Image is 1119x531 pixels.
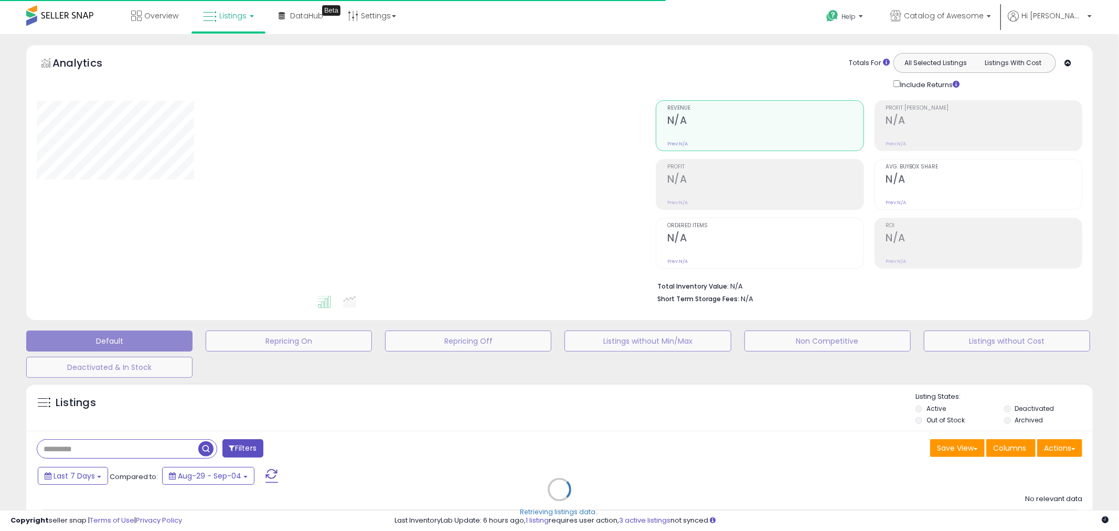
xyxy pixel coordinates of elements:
[564,331,731,352] button: Listings without Min/Max
[1008,10,1092,34] a: Hi [PERSON_NAME]
[144,10,178,21] span: Overview
[886,232,1082,246] h2: N/A
[886,223,1082,229] span: ROI
[667,105,863,111] span: Revenue
[26,357,193,378] button: Deactivated & In Stock
[206,331,372,352] button: Repricing On
[744,331,911,352] button: Non Competitive
[886,199,907,206] small: Prev: N/A
[10,516,182,526] div: seller snap | |
[657,279,1074,292] li: N/A
[667,164,863,170] span: Profit
[667,141,688,147] small: Prev: N/A
[1021,10,1084,21] span: Hi [PERSON_NAME]
[667,258,688,264] small: Prev: N/A
[657,282,729,291] b: Total Inventory Value:
[290,10,323,21] span: DataHub
[886,105,1082,111] span: Profit [PERSON_NAME]
[667,232,863,246] h2: N/A
[886,173,1082,187] h2: N/A
[520,508,599,517] div: Retrieving listings data..
[886,114,1082,129] h2: N/A
[52,56,123,73] h5: Analytics
[886,258,907,264] small: Prev: N/A
[667,114,863,129] h2: N/A
[897,56,975,70] button: All Selected Listings
[322,5,340,16] div: Tooltip anchor
[841,12,856,21] span: Help
[904,10,984,21] span: Catalog of Awesome
[886,164,1082,170] span: Avg. Buybox Share
[10,515,49,525] strong: Copyright
[849,58,890,68] div: Totals For
[826,9,839,23] i: Get Help
[886,78,972,90] div: Include Returns
[886,141,907,147] small: Prev: N/A
[924,331,1090,352] button: Listings without Cost
[667,199,688,206] small: Prev: N/A
[667,173,863,187] h2: N/A
[657,294,739,303] b: Short Term Storage Fees:
[741,294,753,304] span: N/A
[26,331,193,352] button: Default
[385,331,551,352] button: Repricing Off
[818,2,873,34] a: Help
[667,223,863,229] span: Ordered Items
[974,56,1052,70] button: Listings With Cost
[219,10,247,21] span: Listings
